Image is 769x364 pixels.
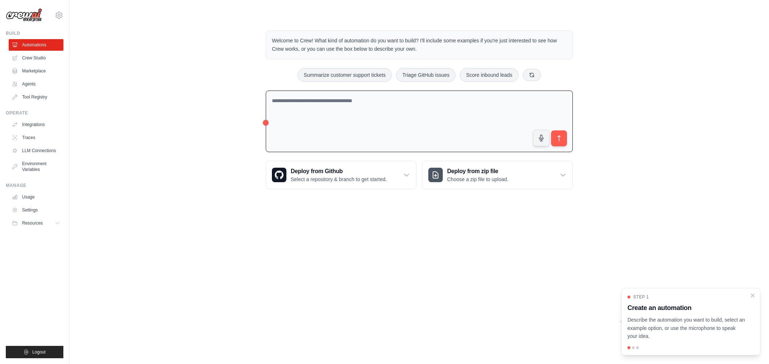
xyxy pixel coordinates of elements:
[633,294,649,300] span: Step 1
[9,52,63,64] a: Crew Studio
[32,349,46,355] span: Logout
[9,91,63,103] a: Tool Registry
[9,39,63,51] a: Automations
[6,346,63,358] button: Logout
[272,37,567,53] p: Welcome to Crew! What kind of automation do you want to build? I'll include some examples if you'...
[298,68,392,82] button: Summarize customer support tickets
[22,220,43,226] span: Resources
[9,65,63,77] a: Marketplace
[460,68,518,82] button: Score inbound leads
[750,293,756,298] button: Close walkthrough
[9,217,63,229] button: Resources
[9,119,63,130] a: Integrations
[396,68,455,82] button: Triage GitHub issues
[6,30,63,36] div: Build
[627,303,745,313] h3: Create an automation
[9,158,63,175] a: Environment Variables
[6,110,63,116] div: Operate
[447,167,508,176] h3: Deploy from zip file
[9,191,63,203] a: Usage
[9,145,63,156] a: LLM Connections
[9,78,63,90] a: Agents
[291,167,387,176] h3: Deploy from Github
[9,132,63,143] a: Traces
[627,316,745,340] p: Describe the automation you want to build, select an example option, or use the microphone to spe...
[447,176,508,183] p: Choose a zip file to upload.
[291,176,387,183] p: Select a repository & branch to get started.
[9,204,63,216] a: Settings
[6,183,63,188] div: Manage
[6,8,42,22] img: Logo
